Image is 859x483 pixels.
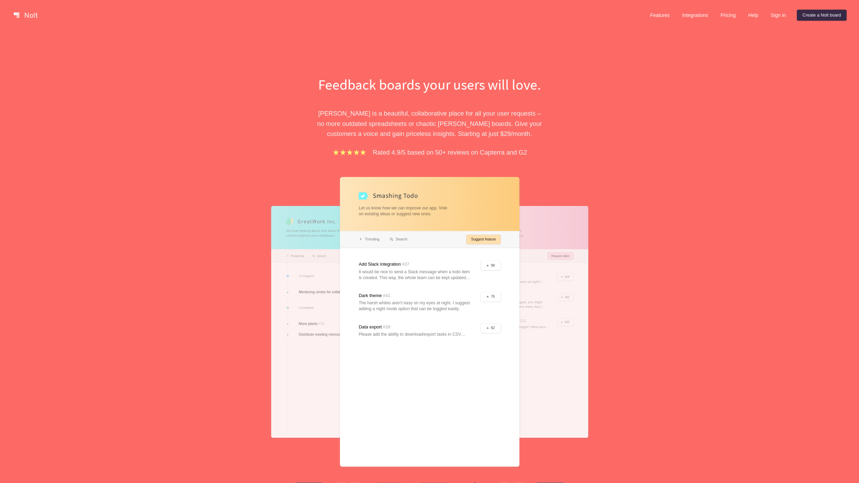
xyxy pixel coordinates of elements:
[332,148,367,156] img: stars.b067e34983.png
[797,10,847,21] a: Create a Nolt board
[645,10,675,21] a: Features
[311,108,549,139] p: [PERSON_NAME] is a beautiful, collaborative place for all your user requests – no more outdated s...
[676,10,713,21] a: Integrations
[765,10,791,21] a: Sign in
[311,75,549,95] h1: Feedback boards your users will love.
[743,10,764,21] a: Help
[715,10,741,21] a: Pricing
[373,147,527,157] p: Rated 4.9/5 based on 50+ reviews on Capterra and G2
